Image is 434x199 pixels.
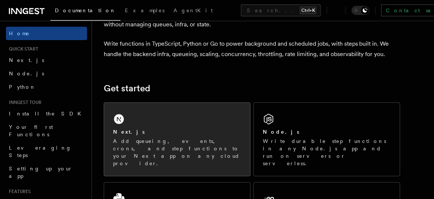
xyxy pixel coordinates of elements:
a: Node.js [6,67,87,80]
span: Documentation [55,7,116,13]
h2: Next.js [113,128,145,136]
span: AgentKit [173,7,213,13]
span: Examples [125,7,165,13]
a: Node.jsWrite durable step functions in any Node.js app and run on servers or serverless. [254,102,400,176]
span: Install the SDK [9,111,86,117]
span: Node.js [9,71,44,76]
a: Documentation [50,2,120,21]
span: Python [9,84,36,90]
a: Get started [104,83,150,94]
a: AgentKit [169,2,217,20]
span: Setting up your app [9,166,73,179]
kbd: Ctrl+K [300,7,317,14]
a: Next.js [6,53,87,67]
button: Toggle dark mode [352,6,370,15]
a: Your first Functions [6,120,87,141]
button: Search...Ctrl+K [241,4,321,16]
span: Your first Functions [9,124,53,137]
a: Setting up your app [6,162,87,183]
span: Next.js [9,57,44,63]
a: Install the SDK [6,107,87,120]
p: Write durable step functions in any Node.js app and run on servers or serverless. [263,137,391,167]
h2: Node.js [263,128,299,136]
a: Home [6,27,87,40]
a: Leveraging Steps [6,141,87,162]
a: Next.jsAdd queueing, events, crons, and step functions to your Next app on any cloud provider. [104,102,251,176]
p: Add queueing, events, crons, and step functions to your Next app on any cloud provider. [113,137,241,167]
span: Inngest tour [6,99,42,105]
p: Write functions in TypeScript, Python or Go to power background and scheduled jobs, with steps bu... [104,39,400,59]
span: Leveraging Steps [9,145,72,158]
a: Python [6,80,87,94]
span: Features [6,189,31,195]
a: Examples [120,2,169,20]
span: Quick start [6,46,38,52]
span: Home [9,30,30,37]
